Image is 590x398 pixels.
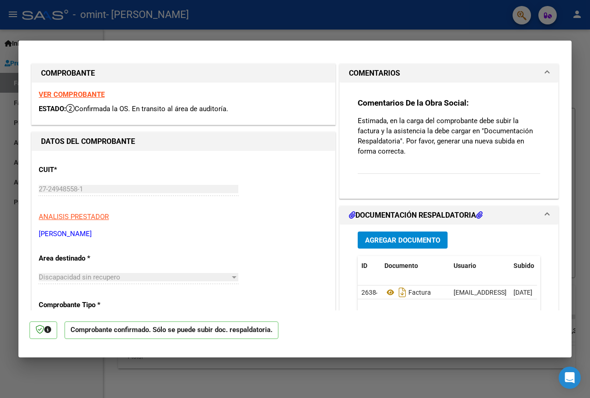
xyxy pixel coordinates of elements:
span: 26384 [361,289,380,296]
span: Usuario [454,262,476,269]
p: Estimada, en la carga del comprobante debe subir la factura y la asistencia la debe cargar en "Do... [358,116,540,156]
strong: COMPROBANTE [41,69,95,77]
span: Confirmada la OS. En transito al área de auditoría. [66,105,228,113]
datatable-header-cell: Subido [510,256,556,276]
mat-expansion-panel-header: COMENTARIOS [340,64,558,83]
p: CUIT [39,165,125,175]
datatable-header-cell: ID [358,256,381,276]
a: VER COMPROBANTE [39,90,105,99]
div: COMENTARIOS [340,83,558,198]
span: [DATE] [513,289,532,296]
span: ESTADO: [39,105,66,113]
span: Factura [384,289,431,296]
p: Comprobante confirmado. Sólo se puede subir doc. respaldatoria. [65,321,278,339]
datatable-header-cell: Documento [381,256,450,276]
div: Open Intercom Messenger [559,367,581,389]
mat-expansion-panel-header: DOCUMENTACIÓN RESPALDATORIA [340,206,558,225]
strong: Comentarios De la Obra Social: [358,98,469,107]
datatable-header-cell: Usuario [450,256,510,276]
i: Descargar documento [396,285,408,300]
h1: COMENTARIOS [349,68,400,79]
span: Agregar Documento [365,236,440,244]
span: Discapacidad sin recupero [39,273,120,281]
span: Documento [384,262,418,269]
p: Comprobante Tipo * [39,300,125,310]
h1: DOCUMENTACIÓN RESPALDATORIA [349,210,483,221]
p: Area destinado * [39,253,125,264]
span: Subido [513,262,534,269]
span: ID [361,262,367,269]
button: Agregar Documento [358,232,448,249]
strong: DATOS DEL COMPROBANTE [41,137,135,146]
span: ANALISIS PRESTADOR [39,213,109,221]
p: [PERSON_NAME] [39,229,328,239]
